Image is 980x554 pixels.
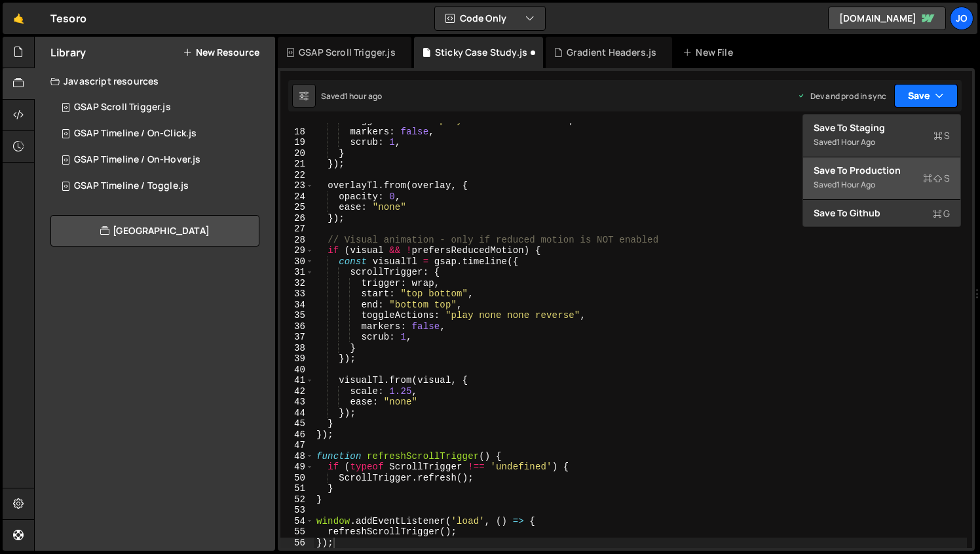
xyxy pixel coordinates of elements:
[280,375,314,386] div: 41
[280,148,314,159] div: 20
[280,483,314,494] div: 51
[280,137,314,148] div: 19
[50,121,275,147] div: 17308/43131.js
[50,173,275,199] div: 17308/43134.js
[35,68,275,94] div: Javascript resources
[567,46,656,59] div: Gradient Headers.js
[280,332,314,343] div: 37
[894,84,958,108] button: Save
[280,300,314,311] div: 34
[280,159,314,170] div: 21
[280,343,314,354] div: 38
[280,353,314,365] div: 39
[280,365,314,376] div: 40
[280,267,314,278] div: 31
[345,90,383,102] div: 1 hour ago
[280,429,314,441] div: 46
[280,451,314,462] div: 48
[280,386,314,397] div: 42
[280,538,314,549] div: 56
[814,121,950,134] div: Save to Staging
[50,94,275,121] div: 17308/43130.js
[814,207,950,220] div: Save to Github
[280,526,314,538] div: 55
[280,462,314,473] div: 49
[3,3,35,34] a: 🤙
[50,215,259,247] a: [GEOGRAPHIC_DATA]
[280,397,314,408] div: 43
[683,46,738,59] div: New File
[280,245,314,256] div: 29
[299,46,396,59] div: GSAP Scroll Trigger.js
[280,473,314,484] div: 50
[280,180,314,191] div: 23
[797,90,886,102] div: Dev and prod in sync
[321,90,382,102] div: Saved
[933,129,950,142] span: S
[803,115,960,157] button: Save to StagingS Saved1 hour ago
[50,147,275,173] div: 17308/43132.js
[933,207,950,220] span: G
[74,180,189,192] div: GSAP Timeline / Toggle.js
[280,288,314,300] div: 33
[280,127,314,138] div: 18
[280,213,314,224] div: 26
[280,191,314,203] div: 24
[183,47,259,58] button: New Resource
[435,46,527,59] div: Sticky Case Study.js
[280,235,314,246] div: 28
[803,157,960,200] button: Save to ProductionS Saved1 hour ago
[280,256,314,267] div: 30
[74,154,200,166] div: GSAP Timeline / On-Hover.js
[814,177,950,193] div: Saved
[814,134,950,150] div: Saved
[280,310,314,321] div: 35
[837,179,875,190] div: 1 hour ago
[50,45,86,60] h2: Library
[814,164,950,177] div: Save to Production
[280,440,314,451] div: 47
[828,7,946,30] a: [DOMAIN_NAME]
[74,128,197,140] div: GSAP Timeline / On-Click.js
[837,136,875,148] div: 1 hour ago
[803,200,960,226] button: Save to GithubG
[74,102,171,113] div: GSAP Scroll Trigger.js
[280,494,314,505] div: 52
[280,321,314,332] div: 36
[280,505,314,516] div: 53
[923,172,950,185] span: S
[280,202,314,213] div: 25
[950,7,973,30] a: Jo
[280,516,314,527] div: 54
[280,224,314,235] div: 27
[435,7,545,30] button: Code Only
[280,170,314,181] div: 22
[280,278,314,289] div: 32
[280,418,314,429] div: 45
[280,408,314,419] div: 44
[50,10,86,26] div: Tesoro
